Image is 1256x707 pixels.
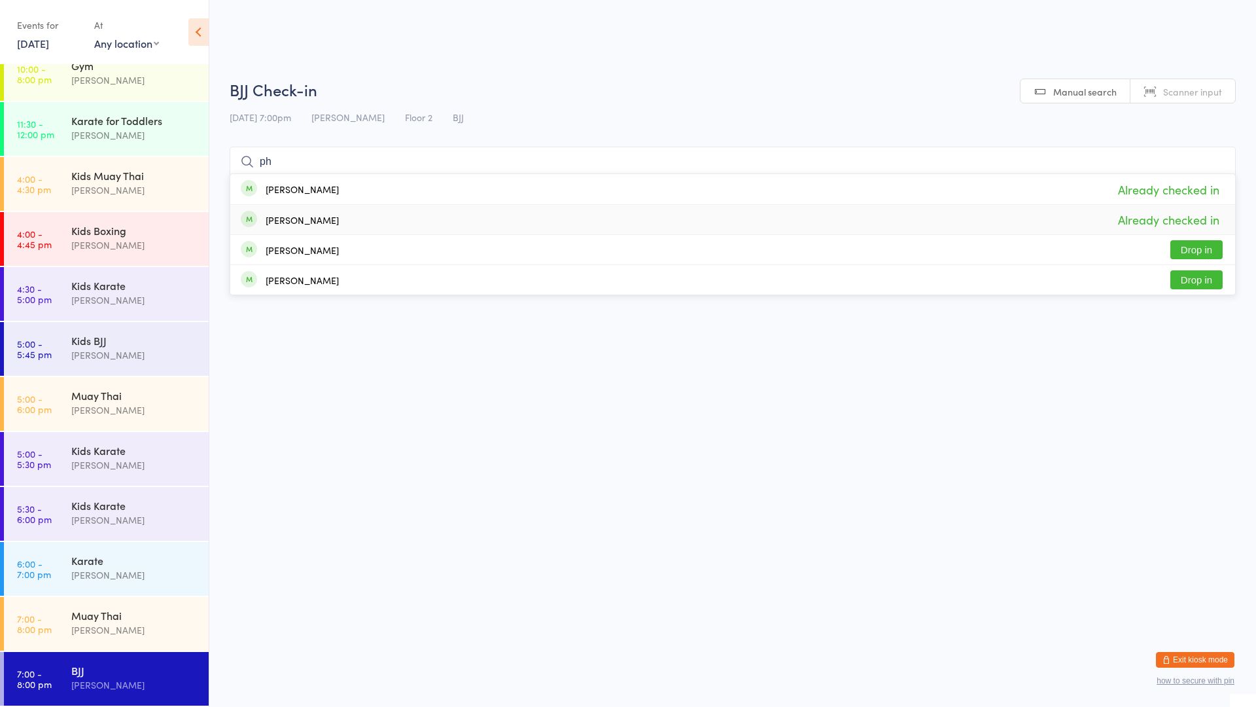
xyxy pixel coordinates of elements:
div: Kids Boxing [71,223,198,238]
span: Already checked in [1115,208,1223,231]
button: Drop in [1170,240,1223,259]
a: 4:00 -4:45 pmKids Boxing[PERSON_NAME] [4,212,209,266]
time: 6:00 - 7:00 pm [17,558,51,579]
span: Floor 2 [405,111,432,124]
h2: BJJ Check-in [230,79,1236,100]
time: 5:00 - 5:30 pm [17,448,51,469]
div: [PERSON_NAME] [71,73,198,88]
span: Already checked in [1115,178,1223,201]
input: Search [230,147,1236,177]
div: [PERSON_NAME] [71,183,198,198]
a: 5:00 -6:00 pmMuay Thai[PERSON_NAME] [4,377,209,431]
div: Any location [94,36,159,50]
a: 5:00 -5:30 pmKids Karate[PERSON_NAME] [4,432,209,486]
div: [PERSON_NAME] [266,275,339,285]
span: [PERSON_NAME] [311,111,385,124]
div: [PERSON_NAME] [71,293,198,308]
div: [PERSON_NAME] [266,245,339,255]
a: 4:30 -5:00 pmKids Karate[PERSON_NAME] [4,267,209,321]
div: [PERSON_NAME] [71,678,198,693]
button: Exit kiosk mode [1156,652,1234,668]
a: 4:00 -4:30 pmKids Muay Thai[PERSON_NAME] [4,157,209,211]
div: Kids BJJ [71,333,198,348]
div: [PERSON_NAME] [71,348,198,363]
div: [PERSON_NAME] [266,184,339,194]
time: 5:00 - 5:45 pm [17,338,52,359]
div: [PERSON_NAME] [71,513,198,528]
div: Karate [71,553,198,568]
span: [DATE] 7:00pm [230,111,291,124]
a: 5:30 -6:00 pmKids Karate[PERSON_NAME] [4,487,209,541]
div: Kids Karate [71,278,198,293]
div: Events for [17,14,81,36]
div: At [94,14,159,36]
div: [PERSON_NAME] [71,128,198,143]
div: [PERSON_NAME] [266,215,339,225]
div: [PERSON_NAME] [71,403,198,418]
time: 7:00 - 8:00 pm [17,613,52,634]
time: 10:00 - 8:00 pm [17,63,52,84]
span: Manual search [1053,85,1117,98]
div: Kids Karate [71,443,198,458]
span: BJJ [453,111,464,124]
div: Gym [71,58,198,73]
button: how to secure with pin [1157,676,1234,685]
a: 10:00 -8:00 pmGym[PERSON_NAME] [4,47,209,101]
time: 11:30 - 12:00 pm [17,118,54,139]
span: Scanner input [1163,85,1222,98]
button: Drop in [1170,270,1223,289]
div: [PERSON_NAME] [71,568,198,583]
div: [PERSON_NAME] [71,238,198,253]
time: 4:30 - 5:00 pm [17,283,52,304]
time: 5:00 - 6:00 pm [17,393,52,414]
a: 6:00 -7:00 pmKarate[PERSON_NAME] [4,542,209,596]
time: 5:30 - 6:00 pm [17,503,52,524]
div: [PERSON_NAME] [71,458,198,473]
time: 4:00 - 4:30 pm [17,173,51,194]
a: [DATE] [17,36,49,50]
time: 7:00 - 8:00 pm [17,668,52,689]
div: Kids Karate [71,498,198,513]
a: 7:00 -8:00 pmBJJ[PERSON_NAME] [4,652,209,706]
a: 11:30 -12:00 pmKarate for Toddlers[PERSON_NAME] [4,102,209,156]
div: Muay Thai [71,608,198,623]
div: Karate for Toddlers [71,113,198,128]
a: 5:00 -5:45 pmKids BJJ[PERSON_NAME] [4,322,209,376]
div: [PERSON_NAME] [71,623,198,638]
div: Muay Thai [71,388,198,403]
time: 4:00 - 4:45 pm [17,228,52,249]
div: Kids Muay Thai [71,168,198,183]
div: BJJ [71,663,198,678]
a: 7:00 -8:00 pmMuay Thai[PERSON_NAME] [4,597,209,651]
